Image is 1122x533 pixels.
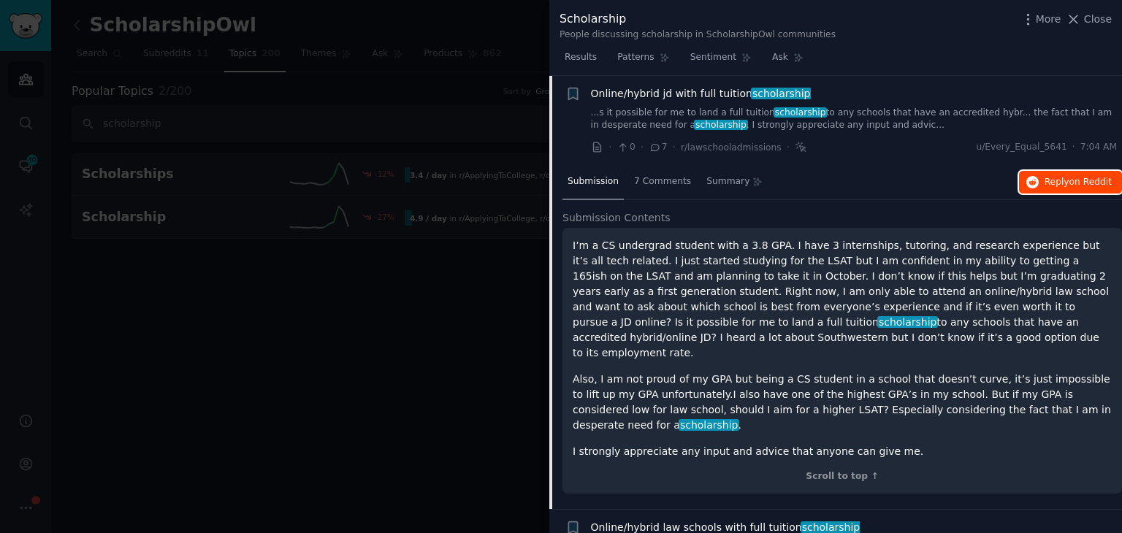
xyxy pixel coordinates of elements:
span: Submission Contents [562,210,671,226]
p: Also, I am not proud of my GPA but being a CS student in a school that doesn’t curve, it’s just i... [573,372,1112,433]
span: 7:04 AM [1080,141,1117,154]
span: scholarship [751,88,812,99]
span: · [608,139,611,155]
button: More [1020,12,1061,27]
a: Ask [767,46,809,76]
span: Online/hybrid jd with full tuition [591,86,811,101]
div: Scroll to top ↑ [573,470,1112,483]
span: · [787,139,790,155]
span: · [641,139,644,155]
span: · [673,139,676,155]
span: Reply [1045,176,1112,189]
span: scholarship [679,419,739,431]
span: Summary [706,175,749,188]
span: · [1072,141,1075,154]
span: scholarship [694,120,747,130]
span: Results [565,51,597,64]
span: 7 [649,141,667,154]
span: Submission [568,175,619,188]
button: Close [1066,12,1112,27]
div: People discussing scholarship in ScholarshipOwl communities [560,28,836,42]
span: r/lawschooladmissions [681,142,782,153]
a: Patterns [612,46,674,76]
a: Online/hybrid jd with full tuitionscholarship [591,86,811,101]
a: Results [560,46,602,76]
span: 0 [617,141,635,154]
span: scholarship [774,107,827,118]
a: Sentiment [685,46,757,76]
div: Scholarship [560,10,836,28]
span: Sentiment [690,51,736,64]
span: Ask [772,51,788,64]
span: u/Every_Equal_5641 [976,141,1066,154]
span: More [1036,12,1061,27]
span: 7 Comments [634,175,691,188]
span: Patterns [617,51,654,64]
p: I’m a CS undergrad student with a 3.8 GPA. I have 3 internships, tutoring, and research experienc... [573,238,1112,361]
button: Replyon Reddit [1019,171,1122,194]
span: Close [1084,12,1112,27]
span: scholarship [801,521,861,533]
span: on Reddit [1069,177,1112,187]
a: ...s it possible for me to land a full tuitionscholarshipto any schools that have an accredited h... [591,107,1118,132]
span: scholarship [877,316,938,328]
p: I strongly appreciate any input and advice that anyone can give me. [573,444,1112,459]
